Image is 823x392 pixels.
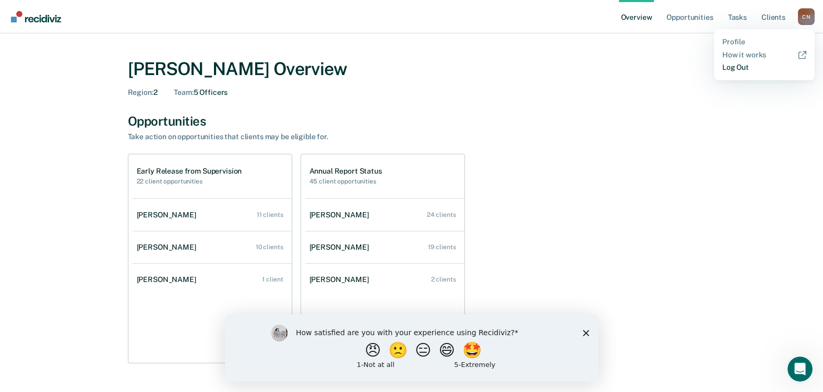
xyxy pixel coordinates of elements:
[309,167,382,176] h1: Annual Report Status
[309,211,373,219] div: [PERSON_NAME]
[788,357,813,382] iframe: Intercom live chat
[305,232,464,262] a: [PERSON_NAME] 19 clients
[133,200,292,230] a: [PERSON_NAME] 11 clients
[133,232,292,262] a: [PERSON_NAME] 10 clients
[722,38,806,46] a: Profile
[128,132,493,141] div: Take action on opportunities that clients may be eligible for.
[225,314,599,382] iframe: Survey by Kim from Recidiviz
[137,243,200,252] div: [PERSON_NAME]
[309,243,373,252] div: [PERSON_NAME]
[305,265,464,295] a: [PERSON_NAME] 2 clients
[427,211,456,218] div: 24 clients
[137,211,200,219] div: [PERSON_NAME]
[722,63,806,72] a: Log Out
[428,243,456,251] div: 19 clients
[174,88,193,96] span: Team :
[137,178,242,185] h2: 22 client opportunities
[128,88,158,97] div: 2
[128,58,696,80] div: [PERSON_NAME] Overview
[305,200,464,230] a: [PERSON_NAME] 24 clients
[309,275,373,284] div: [PERSON_NAME]
[137,275,200,284] div: [PERSON_NAME]
[722,51,806,59] a: How it works
[11,11,61,22] img: Recidiviz
[798,8,815,25] button: Profile dropdown button
[257,211,283,218] div: 11 clients
[128,88,153,96] span: Region :
[309,178,382,185] h2: 45 client opportunities
[262,276,283,283] div: 1 client
[128,114,696,129] div: Opportunities
[798,8,815,25] div: C N
[431,276,456,283] div: 2 clients
[133,265,292,295] a: [PERSON_NAME] 1 client
[137,167,242,176] h1: Early Release from Supervision
[256,243,283,251] div: 10 clients
[174,88,228,97] div: 5 Officers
